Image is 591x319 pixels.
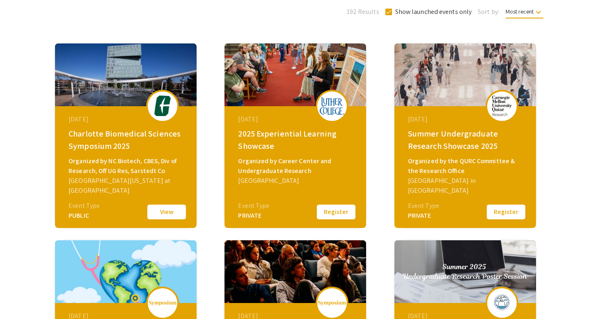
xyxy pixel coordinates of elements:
[238,176,355,186] div: [GEOGRAPHIC_DATA]
[486,203,527,221] button: Register
[69,176,185,196] div: [GEOGRAPHIC_DATA][US_STATE] at [GEOGRAPHIC_DATA]
[408,156,525,176] div: Organized by the QURC Committee & the Research Office
[146,203,187,221] button: View
[238,156,355,176] div: Organized by Career Center and Undergraduate Research
[478,7,499,17] span: Sort by:
[394,43,536,106] img: summer-undergraduate-research-showcase-2025_eventCoverPhoto_d7183b__thumb.jpg
[238,114,355,124] div: [DATE]
[55,43,197,106] img: biomedical-sciences2025_eventCoverPhoto_f0c029__thumb.jpg
[320,97,344,115] img: 2025-experiential-learning-showcase_eventLogo_377aea_.png
[150,96,175,116] img: biomedical-sciences2025_eventLogo_e7ea32_.png
[347,7,379,17] span: 192 Results
[238,128,355,152] div: 2025 Experiential Learning Showcase
[69,128,185,152] div: Charlotte Biomedical Sciences Symposium 2025
[316,203,357,221] button: Register
[148,300,177,306] img: logo_v2.png
[490,292,514,313] img: summer-2025-undergraduate-research-poster-session_eventLogo_a048e7_.png
[238,201,269,211] div: Event Type
[238,211,269,221] div: PRIVATE
[408,176,525,196] div: [GEOGRAPHIC_DATA] in [GEOGRAPHIC_DATA]
[395,7,472,17] span: Show launched events only
[69,114,185,124] div: [DATE]
[55,240,197,303] img: global-connections-in-nursing-philippines-neva_eventCoverPhoto_3453dd__thumb.png
[69,156,185,176] div: Organized by NC Biotech, CBES, Div of Research, Off UG Res, Sarstedt Co
[506,8,543,18] span: Most recent
[499,4,550,19] button: Most recent
[408,114,525,124] div: [DATE]
[408,211,439,221] div: PRIVATE
[408,201,439,211] div: Event Type
[318,300,346,306] img: logo_v2.png
[490,96,514,116] img: summer-undergraduate-research-showcase-2025_eventLogo_367938_.png
[224,43,366,106] img: 2025-experiential-learning-showcase_eventCoverPhoto_3051d9__thumb.jpg
[534,7,543,17] mat-icon: keyboard_arrow_down
[69,211,100,221] div: PUBLIC
[394,240,536,303] img: summer-2025-undergraduate-research-poster-session_eventCoverPhoto_77f9a4__thumb.jpg
[224,240,366,303] img: demo-event-2025_eventCoverPhoto_e268cd__thumb.jpg
[69,201,100,211] div: Event Type
[6,282,35,313] iframe: Chat
[408,128,525,152] div: Summer Undergraduate Research Showcase 2025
